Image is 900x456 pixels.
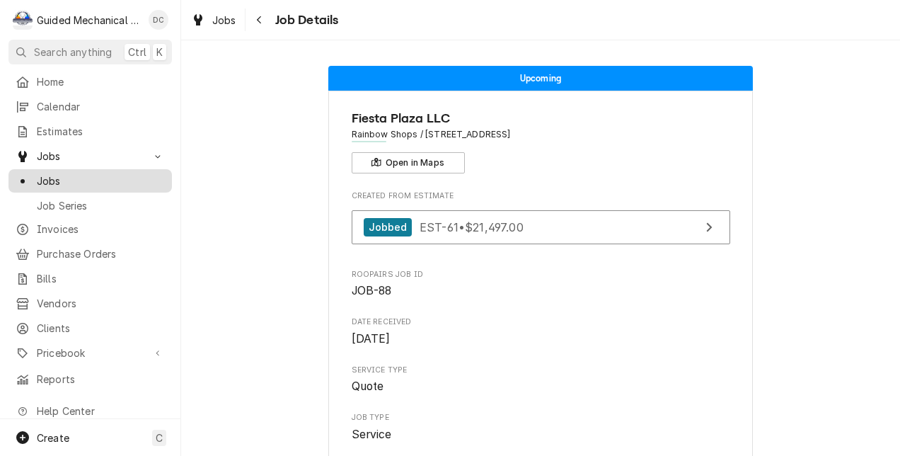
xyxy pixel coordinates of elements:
span: Date Received [352,331,730,348]
span: Jobs [37,173,165,188]
a: Home [8,70,172,93]
button: Search anythingCtrlK [8,40,172,64]
a: Jobs [8,169,172,193]
a: Invoices [8,217,172,241]
span: Bills [37,271,165,286]
span: Pricebook [37,346,144,360]
div: Service Type [352,365,730,395]
button: Navigate back [248,8,271,31]
span: Name [352,109,730,128]
div: Jobbed [364,218,412,237]
span: EST-61 • $21,497.00 [420,220,524,234]
div: G [13,10,33,30]
div: Guided Mechanical Services, LLC's Avatar [13,10,33,30]
span: Search anything [34,45,112,59]
a: Reports [8,367,172,391]
div: Job Type [352,412,730,443]
a: Go to Help Center [8,399,172,423]
span: Created From Estimate [352,190,730,202]
a: Estimates [8,120,172,143]
span: [DATE] [352,332,391,346]
span: JOB-88 [352,284,392,297]
span: Calendar [37,99,165,114]
span: Job Details [271,11,339,30]
a: View Estimate [352,210,730,245]
a: Clients [8,317,172,340]
a: Bills [8,267,172,290]
div: Roopairs Job ID [352,269,730,300]
span: Jobs [212,13,236,28]
span: Create [37,432,69,444]
div: Status [328,66,753,91]
div: Date Received [352,317,730,347]
span: Jobs [37,149,144,164]
a: Go to Jobs [8,144,172,168]
div: Guided Mechanical Services, LLC [37,13,141,28]
div: Created From Estimate [352,190,730,251]
span: Vendors [37,296,165,311]
span: Purchase Orders [37,246,165,261]
div: Daniel Cornell's Avatar [149,10,168,30]
span: C [156,431,163,445]
a: Calendar [8,95,172,118]
span: Address [352,128,730,141]
a: Go to Pricebook [8,341,172,365]
span: Upcoming [520,74,561,83]
span: Job Series [37,198,165,213]
span: Clients [37,321,165,336]
a: Jobs [185,8,242,32]
div: DC [149,10,168,30]
span: Roopairs Job ID [352,269,730,280]
a: Purchase Orders [8,242,172,266]
span: K [156,45,163,59]
span: Help Center [37,404,163,418]
span: Invoices [37,222,165,236]
span: Job Type [352,426,730,443]
span: Roopairs Job ID [352,283,730,300]
a: Vendors [8,292,172,315]
span: Home [37,74,165,89]
a: Job Series [8,194,172,217]
span: Date Received [352,317,730,328]
span: Reports [37,372,165,387]
span: Job Type [352,412,730,423]
span: Service Type [352,365,730,376]
button: Open in Maps [352,152,465,173]
span: Service Type [352,378,730,395]
span: Service [352,428,392,441]
span: Estimates [37,124,165,139]
div: Client Information [352,109,730,173]
span: Ctrl [128,45,146,59]
span: Quote [352,380,384,393]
